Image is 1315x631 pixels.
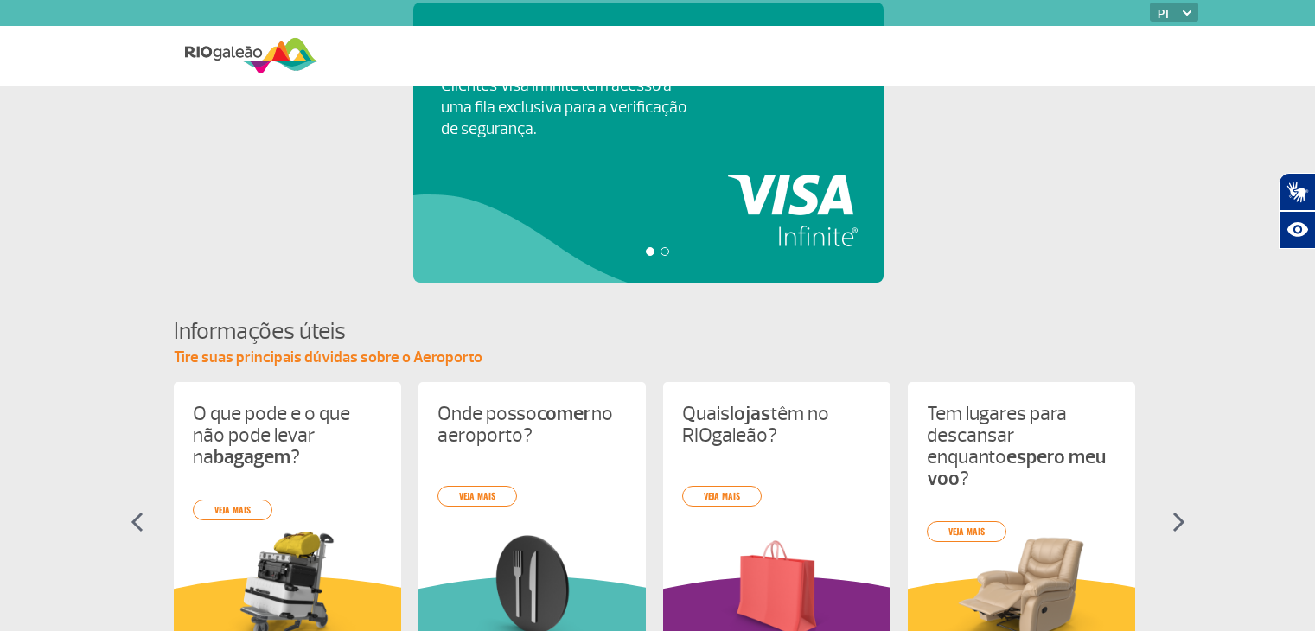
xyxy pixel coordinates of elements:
[927,444,1106,491] strong: espero meu voo
[174,347,1142,368] p: Tire suas principais dúvidas sobre o Aeroporto
[437,403,627,446] p: Onde posso no aeroporto?
[1172,512,1185,532] img: seta-direita
[1279,211,1315,249] button: Abrir recursos assistivos.
[174,315,1142,347] h4: Informações úteis
[214,444,290,469] strong: bagagem
[927,521,1006,542] a: veja mais
[927,403,1116,489] p: Tem lugares para descansar enquanto ?
[682,486,762,507] a: veja mais
[193,403,382,468] p: O que pode e o que não pode levar na ?
[437,486,517,507] a: veja mais
[193,500,272,520] a: veja mais
[682,403,871,446] p: Quais têm no RIOgaleão?
[537,401,591,426] strong: comer
[730,401,770,426] strong: lojas
[1279,173,1315,249] div: Plugin de acessibilidade da Hand Talk.
[441,75,686,140] p: Clientes Visa Infinite têm acesso a uma fila exclusiva para a verificação de segurança.
[1279,173,1315,211] button: Abrir tradutor de língua de sinais.
[131,512,144,532] img: seta-esquerda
